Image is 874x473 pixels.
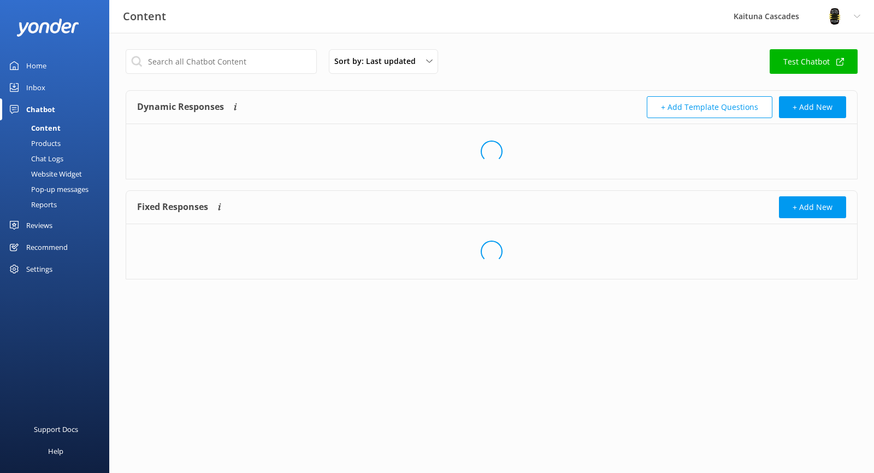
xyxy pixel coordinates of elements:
[7,151,109,166] a: Chat Logs
[647,96,772,118] button: + Add Template Questions
[126,49,317,74] input: Search all Chatbot Content
[770,49,858,74] a: Test Chatbot
[7,120,61,136] div: Content
[826,8,843,25] img: 802-1755650174.png
[7,151,63,166] div: Chat Logs
[123,8,166,25] h3: Content
[26,214,52,236] div: Reviews
[7,197,109,212] a: Reports
[34,418,78,440] div: Support Docs
[26,77,45,98] div: Inbox
[137,96,224,118] h4: Dynamic Responses
[26,236,68,258] div: Recommend
[137,196,208,218] h4: Fixed Responses
[779,196,846,218] button: + Add New
[26,258,52,280] div: Settings
[7,120,109,136] a: Content
[26,55,46,77] div: Home
[7,166,82,182] div: Website Widget
[7,136,61,151] div: Products
[7,197,57,212] div: Reports
[7,182,109,197] a: Pop-up messages
[779,96,846,118] button: + Add New
[7,166,109,182] a: Website Widget
[7,182,88,197] div: Pop-up messages
[26,98,55,120] div: Chatbot
[48,440,63,462] div: Help
[7,136,109,151] a: Products
[16,19,79,37] img: yonder-white-logo.png
[334,55,422,67] span: Sort by: Last updated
